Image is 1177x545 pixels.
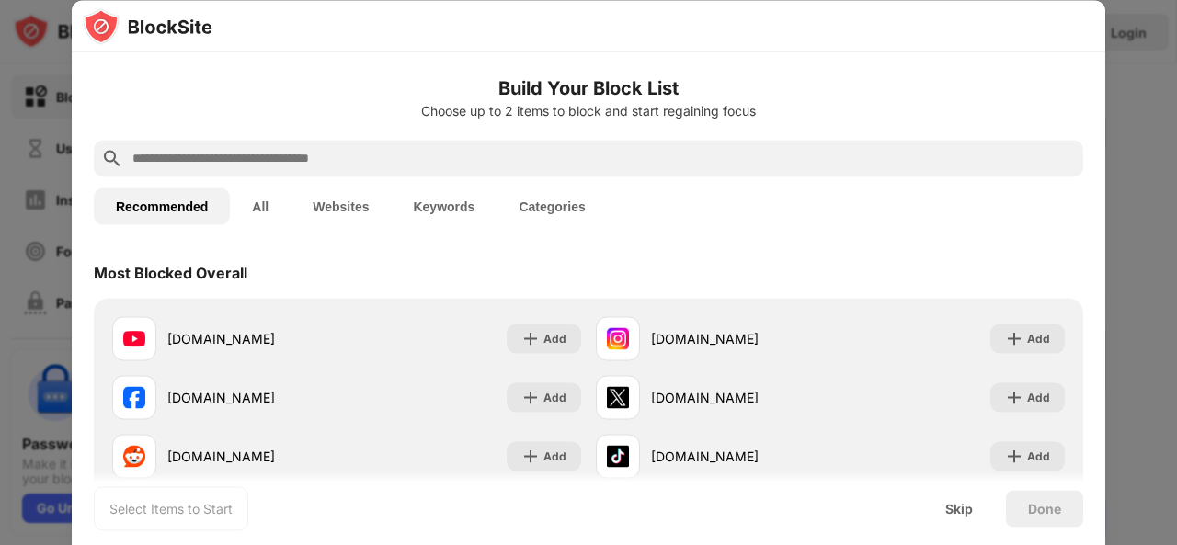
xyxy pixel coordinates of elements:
div: Choose up to 2 items to block and start regaining focus [94,103,1083,118]
div: Add [1027,329,1050,347]
div: Skip [945,501,973,516]
div: Add [543,329,566,347]
button: All [230,187,291,224]
div: Most Blocked Overall [94,263,247,281]
div: [DOMAIN_NAME] [167,447,347,466]
button: Keywords [391,187,497,224]
div: [DOMAIN_NAME] [651,388,830,407]
div: Add [543,388,566,406]
img: favicons [607,327,629,349]
button: Websites [291,187,391,224]
div: [DOMAIN_NAME] [651,447,830,466]
div: Done [1028,501,1061,516]
img: favicons [123,445,145,467]
div: Add [1027,447,1050,465]
div: [DOMAIN_NAME] [167,388,347,407]
div: [DOMAIN_NAME] [651,329,830,348]
div: Add [543,447,566,465]
div: Add [1027,388,1050,406]
div: [DOMAIN_NAME] [167,329,347,348]
img: favicons [123,327,145,349]
div: Select Items to Start [109,499,233,517]
button: Recommended [94,187,230,224]
img: search.svg [101,147,123,169]
h6: Build Your Block List [94,74,1083,101]
img: favicons [123,386,145,408]
img: logo-blocksite.svg [83,7,212,44]
img: favicons [607,386,629,408]
button: Categories [497,187,607,224]
img: favicons [607,445,629,467]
